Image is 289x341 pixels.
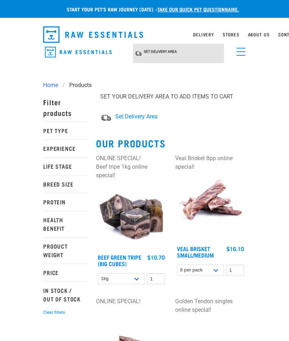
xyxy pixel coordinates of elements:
[175,297,246,314] div: Golden Tendon singles online special!
[43,26,143,43] img: Raw Essentials Logo
[37,24,252,46] nav: dropdown navigation
[223,33,239,36] a: Stores
[43,139,87,157] p: Experience
[233,44,246,56] a: menu
[96,180,167,250] img: 1044 Green Tripe Beef
[43,309,65,316] button: Clear filters
[100,114,112,122] img: van-moving.png
[43,175,87,193] p: Breed Size
[177,247,214,256] a: Veal Brisket Small/Medium
[43,81,62,90] a: Home
[43,211,87,237] p: Health Benefit
[45,47,112,58] img: Raw Essentials Logo
[193,33,214,36] a: Delivery
[115,113,158,120] span: Set Delivery Area
[135,51,142,56] img: van-moving.png
[227,245,244,252] div: $16.10
[43,81,246,90] nav: breadcrumbs
[96,138,246,149] h2: Our Products
[43,264,87,281] p: Price
[96,297,167,306] div: ONLINE SPECIAL!
[43,122,87,139] p: Pet Type
[43,157,87,175] p: Life Stage
[43,81,58,90] span: Home
[175,154,246,171] div: Veal Brisket 8pp online special!
[100,92,242,101] p: SET YOUR DELIVERY AREA TO ADD ITEMS TO CART
[43,93,87,122] p: Filter products
[248,33,270,36] a: About Us
[226,265,244,276] input: 1
[98,255,141,265] a: Beef Green Tripe (Big Cubes)
[96,154,167,163] div: ONLINE SPECIAL!
[96,163,167,180] div: Beef tripe 1kg online special!
[144,50,177,54] span: Set Delivery Area
[175,171,246,242] img: 1207 Veal Brisket 4pp 01
[147,273,165,284] input: 1
[43,281,87,308] p: In Stock / Out Of Stock
[157,8,239,10] a: take our quick pet questionnaire.
[43,237,87,264] p: Product Weight
[43,193,87,211] p: Protein
[147,254,165,260] div: $10.70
